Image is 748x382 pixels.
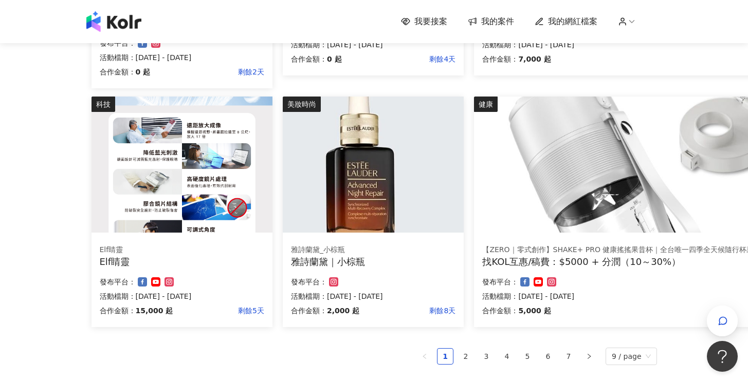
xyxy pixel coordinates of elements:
[283,97,464,233] img: 雅詩蘭黛｜小棕瓶
[327,304,359,317] p: 2,000 起
[481,16,514,27] span: 我的案件
[100,290,264,302] p: 活動檔期：[DATE] - [DATE]
[458,348,474,365] li: 2
[100,51,264,64] p: 活動檔期：[DATE] - [DATE]
[100,66,136,78] p: 合作金額：
[606,348,657,365] div: Page Size
[150,66,264,78] p: 剩餘2天
[92,97,115,112] div: 科技
[401,16,447,27] a: 我要接案
[416,348,433,365] button: left
[540,348,556,365] li: 6
[499,348,515,365] li: 4
[474,97,498,112] div: 健康
[100,276,136,288] p: 發布平台：
[342,53,456,65] p: 剩餘4天
[291,245,455,255] div: 雅詩蘭黛_小棕瓶
[499,349,515,364] a: 4
[612,348,651,365] span: 9 / page
[136,66,151,78] p: 0 起
[561,349,576,364] a: 7
[291,255,455,268] div: 雅詩蘭黛｜小棕瓶
[458,349,473,364] a: 2
[100,37,136,49] p: 發布平台：
[540,349,556,364] a: 6
[86,11,141,32] img: logo
[478,348,495,365] li: 3
[416,348,433,365] li: Previous Page
[581,348,597,365] li: Next Page
[482,276,518,288] p: 發布平台：
[479,349,494,364] a: 3
[586,353,592,359] span: right
[535,16,597,27] a: 我的網紅檔案
[136,304,173,317] p: 15,000 起
[422,353,428,359] span: left
[100,255,264,268] div: Elf睛靈
[437,348,453,365] li: 1
[548,16,597,27] span: 我的網紅檔案
[291,53,327,65] p: 合作金額：
[359,304,455,317] p: 剩餘8天
[100,245,264,255] div: Elf睛靈
[291,290,455,302] p: 活動檔期：[DATE] - [DATE]
[291,304,327,317] p: 合作金額：
[283,97,321,112] div: 美妝時尚
[482,53,518,65] p: 合作金額：
[519,348,536,365] li: 5
[518,53,551,65] p: 7,000 起
[482,304,518,317] p: 合作金額：
[173,304,264,317] p: 剩餘5天
[100,304,136,317] p: 合作金額：
[581,348,597,365] button: right
[707,341,738,372] iframe: Help Scout Beacon - Open
[468,16,514,27] a: 我的案件
[437,349,453,364] a: 1
[291,39,455,51] p: 活動檔期：[DATE] - [DATE]
[92,97,272,233] img: Elf睛靈
[518,304,551,317] p: 5,000 起
[560,348,577,365] li: 7
[327,53,342,65] p: 0 起
[414,16,447,27] span: 我要接案
[520,349,535,364] a: 5
[291,276,327,288] p: 發布平台：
